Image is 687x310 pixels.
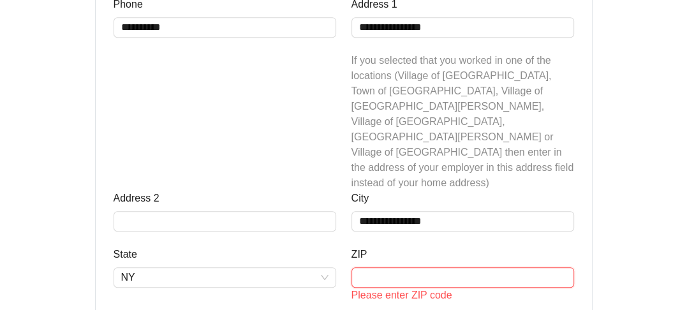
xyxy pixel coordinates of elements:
[351,191,369,206] label: City
[351,55,574,188] span: If you selected that you worked in one of the locations (Village of [GEOGRAPHIC_DATA], Town of [G...
[114,17,336,38] input: Phone
[121,268,329,287] span: NY
[114,211,336,232] input: Address 2
[351,247,367,262] label: ZIP
[114,247,137,262] label: State
[114,191,159,206] label: Address 2
[351,17,574,38] input: Address 1
[351,267,574,288] input: ZIP
[351,211,574,232] input: City
[351,288,574,303] div: Please enter ZIP code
